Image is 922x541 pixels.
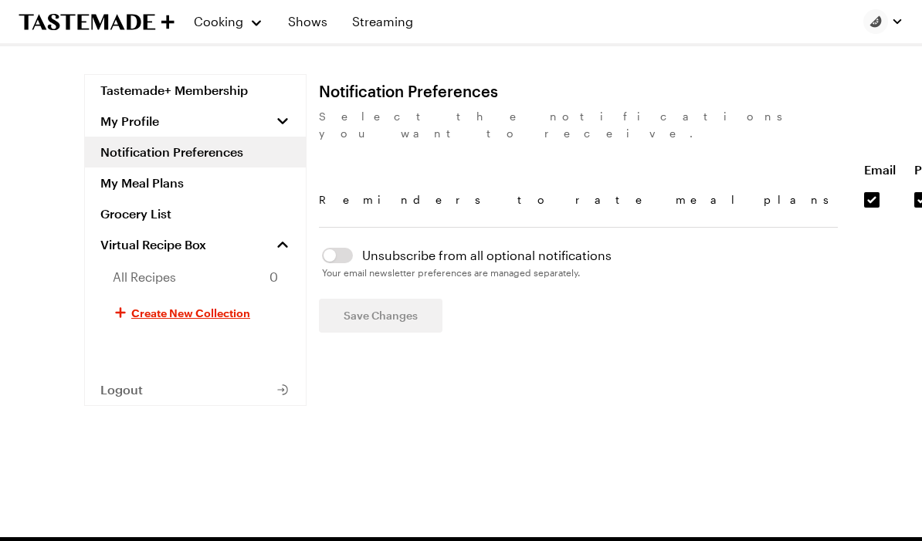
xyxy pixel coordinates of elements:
a: All Recipes0 [85,260,306,294]
a: My Meal Plans [85,167,306,198]
span: Logout [100,382,143,397]
span: All Recipes [113,268,176,286]
a: Tastemade+ Membership [85,75,306,106]
h2: Email [864,161,896,179]
a: To Tastemade Home Page [19,13,175,31]
span: My Profile [100,113,159,129]
img: Profile picture [863,9,888,34]
input: Reminders to rate meal plans - Email notification [864,192,880,208]
p: Select the notifications you want to receive. [319,108,838,142]
button: My Profile [85,106,306,137]
button: Logout [85,374,306,405]
span: 0 [269,268,278,286]
p: Your email newsletter preferences are managed separately. [322,265,838,280]
a: Notification Preferences [85,137,306,167]
span: Virtual Recipe Box [100,237,206,252]
button: Profile picture [863,9,903,34]
span: Cooking [194,14,243,29]
button: Cooking [193,3,263,40]
h1: Notification Preferences [319,82,498,100]
a: Grocery List [85,198,306,229]
button: Create New Collection [85,294,306,331]
span: Unsubscribe from all optional notifications [362,246,838,265]
span: Create New Collection [131,305,250,320]
a: Virtual Recipe Box [85,229,306,260]
p: Reminders to rate meal plans [319,191,846,208]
